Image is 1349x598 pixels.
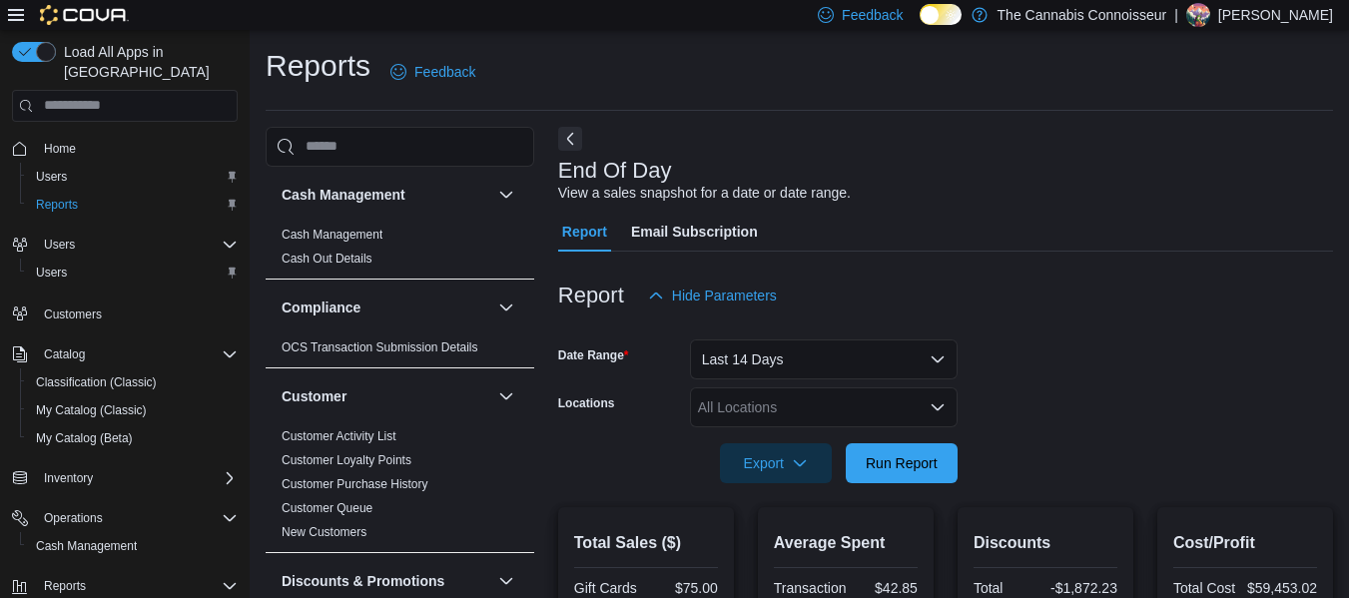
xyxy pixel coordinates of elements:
button: Export [720,443,832,483]
span: Dark Mode [920,25,921,26]
h2: Total Sales ($) [574,531,718,555]
span: Customer Queue [282,500,372,516]
span: Users [44,237,75,253]
a: Customers [36,302,110,326]
h3: Cash Management [282,185,405,205]
p: [PERSON_NAME] [1218,3,1333,27]
span: Run Report [866,453,938,473]
button: Operations [4,504,246,532]
button: Compliance [494,296,518,319]
span: Reports [36,197,78,213]
button: Next [558,127,582,151]
button: Customer [282,386,490,406]
div: Compliance [266,335,534,367]
button: Inventory [4,464,246,492]
h2: Average Spent [774,531,918,555]
span: Users [28,165,238,189]
span: Feedback [414,62,475,82]
button: Operations [36,506,111,530]
span: Classification (Classic) [36,374,157,390]
h3: Compliance [282,298,360,317]
button: Users [36,233,83,257]
button: Compliance [282,298,490,317]
span: Catalog [44,346,85,362]
div: -$1,872.23 [1049,580,1117,596]
button: Inventory [36,466,101,490]
span: Cash Out Details [282,251,372,267]
h2: Discounts [974,531,1117,555]
span: My Catalog (Beta) [36,430,133,446]
span: Customer Activity List [282,428,396,444]
div: Customer [266,424,534,552]
span: Reports [44,578,86,594]
label: Locations [558,395,615,411]
div: Cash Management [266,223,534,279]
div: $42.85 [854,580,917,596]
button: Users [4,231,246,259]
span: Home [36,136,238,161]
span: Classification (Classic) [28,370,238,394]
span: Users [36,265,67,281]
button: Last 14 Days [690,339,958,379]
span: Hide Parameters [672,286,777,305]
img: Cova [40,5,129,25]
h3: Report [558,284,624,307]
span: Inventory [44,470,93,486]
span: Users [36,169,67,185]
div: View a sales snapshot for a date or date range. [558,183,851,204]
a: Users [28,165,75,189]
button: Discounts & Promotions [282,571,490,591]
button: Catalog [4,340,246,368]
button: Reports [20,191,246,219]
p: The Cannabis Connoisseur [998,3,1167,27]
span: Export [732,443,820,483]
a: Classification (Classic) [28,370,165,394]
a: Home [36,137,84,161]
input: Dark Mode [920,4,962,25]
button: Customer [494,384,518,408]
button: My Catalog (Classic) [20,396,246,424]
span: My Catalog (Classic) [28,398,238,422]
a: Customer Activity List [282,429,396,443]
button: Run Report [846,443,958,483]
button: Cash Management [20,532,246,560]
button: Users [20,163,246,191]
span: Users [36,233,238,257]
span: Users [28,261,238,285]
a: Customer Queue [282,501,372,515]
span: Home [44,141,76,157]
span: Inventory [36,466,238,490]
button: Customers [4,299,246,327]
button: Home [4,134,246,163]
span: Operations [44,510,103,526]
h3: Discounts & Promotions [282,571,444,591]
span: Customer Purchase History [282,476,428,492]
span: Operations [36,506,238,530]
div: $75.00 [650,580,718,596]
span: Reports [36,574,238,598]
span: My Catalog (Beta) [28,426,238,450]
span: Reports [28,193,238,217]
h3: Customer [282,386,346,406]
button: Discounts & Promotions [494,569,518,593]
button: Open list of options [930,399,946,415]
button: Users [20,259,246,287]
span: Load All Apps in [GEOGRAPHIC_DATA] [56,42,238,82]
a: Reports [28,193,86,217]
span: Feedback [842,5,903,25]
h2: Cost/Profit [1173,531,1317,555]
span: Cash Management [28,534,238,558]
span: Report [562,212,607,252]
a: OCS Transaction Submission Details [282,340,478,354]
button: Cash Management [282,185,490,205]
span: Customers [36,300,238,325]
a: Cash Out Details [282,252,372,266]
p: | [1174,3,1178,27]
span: My Catalog (Classic) [36,402,147,418]
a: My Catalog (Beta) [28,426,141,450]
a: My Catalog (Classic) [28,398,155,422]
button: Cash Management [494,183,518,207]
a: New Customers [282,525,366,539]
h1: Reports [266,46,370,86]
button: My Catalog (Beta) [20,424,246,452]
